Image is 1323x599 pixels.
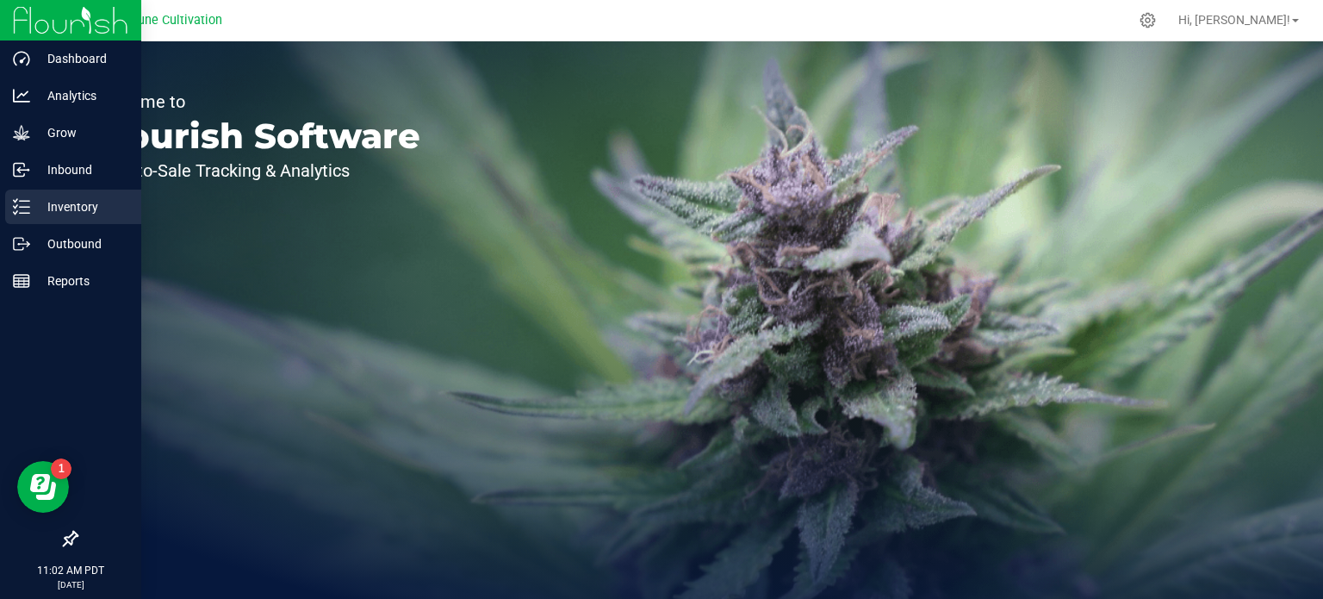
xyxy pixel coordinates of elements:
[13,198,30,215] inline-svg: Inventory
[93,93,420,110] p: Welcome to
[8,578,134,591] p: [DATE]
[30,122,134,143] p: Grow
[30,85,134,106] p: Analytics
[30,271,134,291] p: Reports
[51,459,71,479] iframe: Resource center unread badge
[13,272,30,290] inline-svg: Reports
[13,50,30,67] inline-svg: Dashboard
[30,234,134,254] p: Outbound
[1178,13,1290,27] span: Hi, [PERSON_NAME]!
[30,197,134,217] p: Inventory
[1137,12,1158,28] div: Manage settings
[30,159,134,180] p: Inbound
[13,124,30,141] inline-svg: Grow
[30,48,134,69] p: Dashboard
[93,119,420,153] p: Flourish Software
[13,235,30,253] inline-svg: Outbound
[8,563,134,578] p: 11:02 AM PDT
[13,87,30,104] inline-svg: Analytics
[130,13,222,28] span: Dune Cultivation
[93,162,420,179] p: Seed-to-Sale Tracking & Analytics
[13,161,30,178] inline-svg: Inbound
[17,461,69,513] iframe: Resource center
